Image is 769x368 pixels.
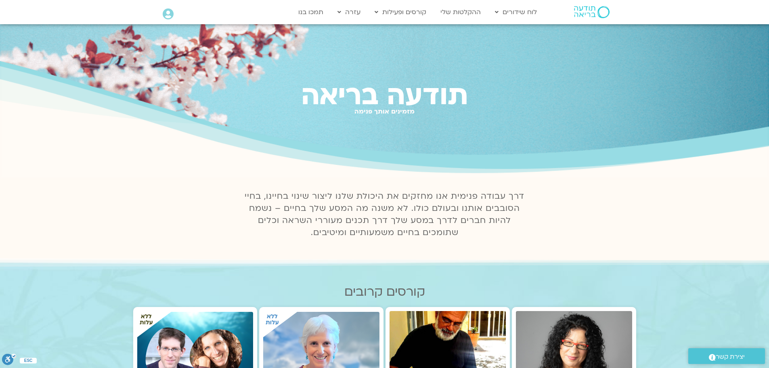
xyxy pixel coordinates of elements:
[371,4,430,20] a: קורסים ופעילות
[294,4,327,20] a: תמכו בנו
[574,6,610,18] img: תודעה בריאה
[333,4,365,20] a: עזרה
[716,351,745,362] span: יצירת קשר
[436,4,485,20] a: ההקלטות שלי
[491,4,541,20] a: לוח שידורים
[688,348,765,364] a: יצירת קשר
[240,190,529,239] p: דרך עבודה פנימית אנו מחזקים את היכולת שלנו ליצור שינוי בחיינו, בחיי הסובבים אותנו ובעולם כולו. לא...
[133,285,636,299] h2: קורסים קרובים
